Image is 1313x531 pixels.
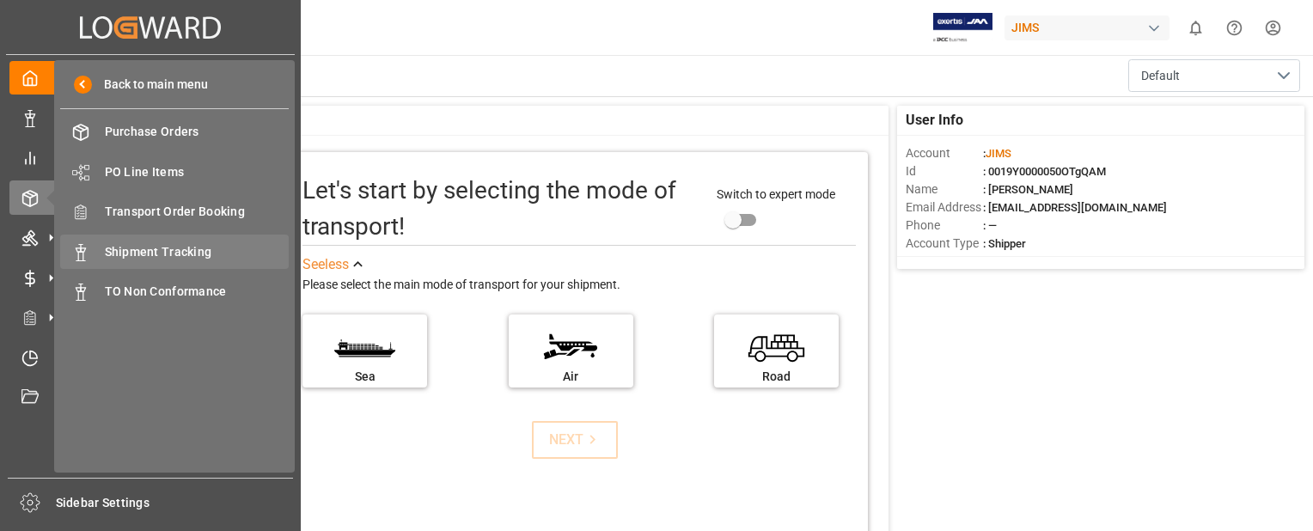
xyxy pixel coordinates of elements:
[1005,11,1176,44] button: JIMS
[906,235,983,253] span: Account Type
[983,147,1011,160] span: :
[983,219,997,232] span: : —
[105,283,290,301] span: TO Non Conformance
[60,275,289,308] a: TO Non Conformance
[9,141,291,174] a: My Reports
[60,195,289,229] a: Transport Order Booking
[56,494,294,512] span: Sidebar Settings
[983,165,1106,178] span: : 0019Y0000050OTgQAM
[1215,9,1254,47] button: Help Center
[983,201,1167,214] span: : [EMAIL_ADDRESS][DOMAIN_NAME]
[717,187,835,201] span: Switch to expert mode
[9,61,291,95] a: My Cockpit
[517,368,625,386] div: Air
[906,162,983,180] span: Id
[9,340,291,374] a: Timeslot Management V2
[302,254,349,275] div: See less
[983,237,1026,250] span: : Shipper
[1176,9,1215,47] button: show 0 new notifications
[986,147,1011,160] span: JIMS
[105,243,290,261] span: Shipment Tracking
[105,203,290,221] span: Transport Order Booking
[906,180,983,198] span: Name
[906,144,983,162] span: Account
[723,368,830,386] div: Road
[1005,15,1169,40] div: JIMS
[60,115,289,149] a: Purchase Orders
[105,123,290,141] span: Purchase Orders
[532,421,618,459] button: NEXT
[302,173,699,245] div: Let's start by selecting the mode of transport!
[60,235,289,268] a: Shipment Tracking
[1128,59,1300,92] button: open menu
[906,217,983,235] span: Phone
[105,163,290,181] span: PO Line Items
[9,101,291,134] a: Data Management
[983,183,1073,196] span: : [PERSON_NAME]
[549,430,602,450] div: NEXT
[906,110,963,131] span: User Info
[933,13,992,43] img: Exertis%20JAM%20-%20Email%20Logo.jpg_1722504956.jpg
[60,155,289,188] a: PO Line Items
[1141,67,1180,85] span: Default
[311,368,418,386] div: Sea
[92,76,208,94] span: Back to main menu
[906,198,983,217] span: Email Address
[302,275,856,296] div: Please select the main mode of transport for your shipment.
